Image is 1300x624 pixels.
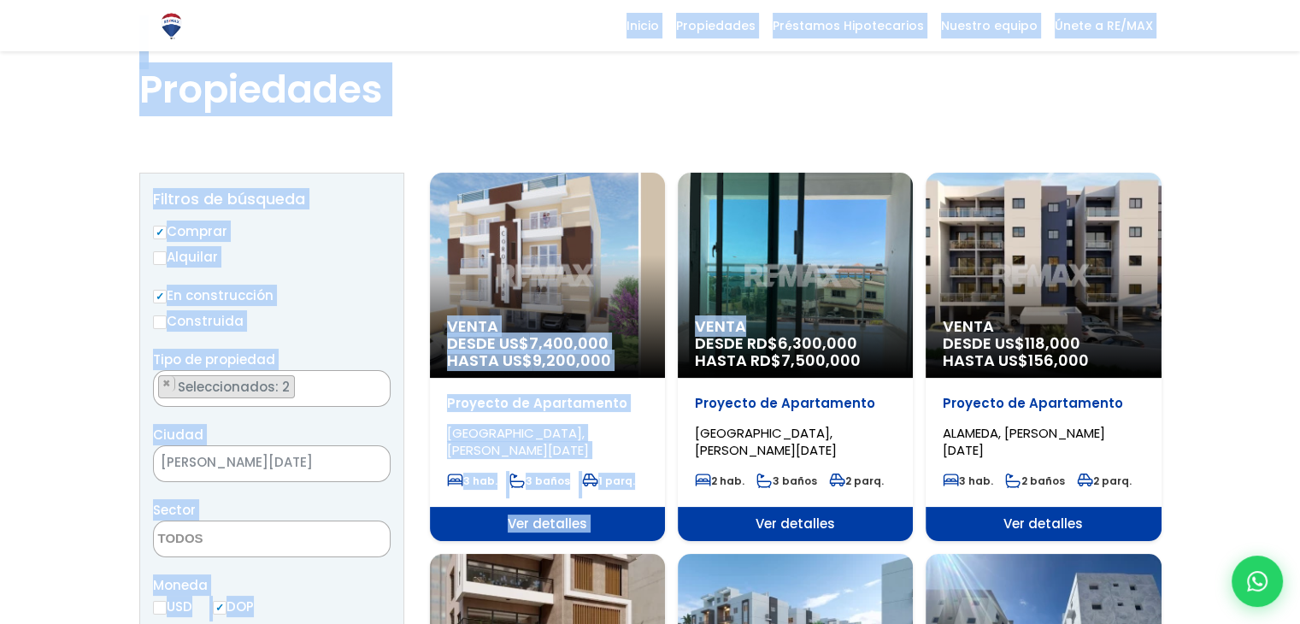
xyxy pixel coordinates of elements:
[153,226,167,239] input: Comprar
[158,375,295,398] li: APARTAMENTO
[156,11,186,41] img: Logo de REMAX
[347,450,373,478] button: Remove all items
[153,601,167,615] input: USD
[153,445,391,482] span: SANTO DOMINGO OESTE
[1077,474,1132,488] span: 2 parq.
[618,13,668,38] span: Inicio
[668,13,764,38] span: Propiedades
[159,376,175,391] button: Remove item
[154,371,163,408] textarea: Search
[764,13,932,38] span: Préstamos Hipotecarios
[943,474,993,488] span: 3 hab.
[447,424,589,459] span: [GEOGRAPHIC_DATA], [PERSON_NAME][DATE]
[678,173,913,541] a: Venta DESDE RD$6,300,000 HASTA RD$7,500,000 Proyecto de Apartamento [GEOGRAPHIC_DATA], [PERSON_NA...
[695,335,896,369] span: DESDE RD$
[154,450,347,474] span: SANTO DOMINGO OESTE
[1028,350,1089,371] span: 156,000
[153,350,275,368] span: Tipo de propiedad
[430,173,665,541] a: Venta DESDE US$7,400,000 HASTA US$9,200,000 Proyecto de Apartamento [GEOGRAPHIC_DATA], [PERSON_NA...
[695,395,896,412] p: Proyecto de Apartamento
[756,474,817,488] span: 3 baños
[447,352,648,369] span: HASTA US$
[1046,13,1162,38] span: Únete a RE/MAX
[430,507,665,541] span: Ver detalles
[153,596,192,617] label: USD
[176,378,294,396] span: Seleccionados: 2
[447,395,648,412] p: Proyecto de Apartamento
[153,285,391,306] label: En construcción
[153,310,391,332] label: Construida
[926,507,1161,541] span: Ver detalles
[153,290,167,303] input: En construcción
[371,375,381,392] button: Remove all items
[829,474,884,488] span: 2 parq.
[372,376,380,391] span: ×
[695,424,837,459] span: [GEOGRAPHIC_DATA], [PERSON_NAME][DATE]
[943,318,1144,335] span: Venta
[447,335,648,369] span: DESDE US$
[529,333,609,354] span: 7,400,000
[509,474,570,488] span: 3 baños
[943,335,1144,369] span: DESDE US$
[582,474,635,488] span: 1 parq.
[139,19,1162,113] h1: Propiedades
[154,521,320,558] textarea: Search
[364,456,373,472] span: ×
[678,507,913,541] span: Ver detalles
[153,501,196,519] span: Sector
[153,251,167,265] input: Alquilar
[943,424,1105,459] span: ALAMEDA, [PERSON_NAME][DATE]
[1005,474,1065,488] span: 2 baños
[943,395,1144,412] p: Proyecto de Apartamento
[162,376,171,391] span: ×
[213,596,254,617] label: DOP
[695,318,896,335] span: Venta
[213,601,226,615] input: DOP
[695,352,896,369] span: HASTA RD$
[532,350,611,371] span: 9,200,000
[447,474,497,488] span: 3 hab.
[926,173,1161,541] a: Venta DESDE US$118,000 HASTA US$156,000 Proyecto de Apartamento ALAMEDA, [PERSON_NAME][DATE] 3 ha...
[153,246,391,268] label: Alquilar
[778,333,857,354] span: 6,300,000
[1025,333,1080,354] span: 118,000
[781,350,861,371] span: 7,500,000
[447,318,648,335] span: Venta
[153,315,167,329] input: Construida
[932,13,1046,38] span: Nuestro equipo
[153,574,391,596] span: Moneda
[153,191,391,208] h2: Filtros de búsqueda
[153,426,203,444] span: Ciudad
[153,221,391,242] label: Comprar
[695,474,744,488] span: 2 hab.
[943,352,1144,369] span: HASTA US$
